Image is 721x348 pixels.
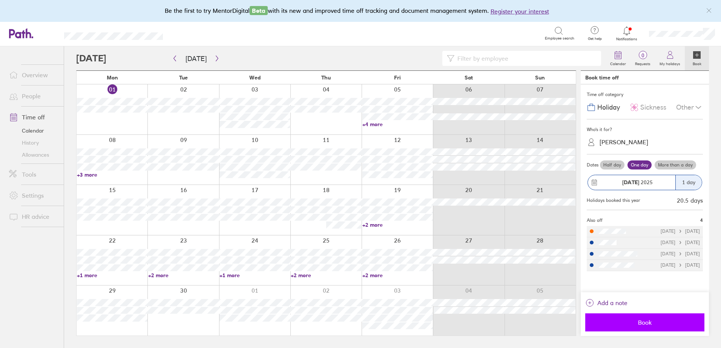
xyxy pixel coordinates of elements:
span: Holiday [597,104,620,111]
span: Sun [535,75,545,81]
span: Also off [587,218,603,223]
span: Wed [249,75,261,81]
div: 20.5 days [677,197,703,204]
label: Book [688,60,706,66]
div: [DATE] [DATE] [661,251,700,256]
strong: [DATE] [622,179,639,186]
a: My holidays [655,46,685,70]
button: Add a note [585,297,627,309]
a: Book [685,46,709,70]
span: 0 [630,52,655,58]
a: History [3,137,64,149]
a: 0Requests [630,46,655,70]
input: Filter by employee [454,51,597,66]
div: Other [676,100,703,114]
a: Notifications [615,26,639,41]
div: Who's it for? [587,124,703,135]
a: +2 more [362,221,433,228]
button: [DATE] [179,52,213,65]
span: 4 [700,218,703,223]
button: Book [585,313,704,331]
a: +2 more [291,272,361,279]
a: +4 more [362,121,433,128]
label: Calendar [606,60,630,66]
span: Tue [179,75,188,81]
a: Time off [3,110,64,125]
span: Get help [583,37,607,41]
a: People [3,89,64,104]
span: Book [591,319,699,326]
span: Mon [107,75,118,81]
span: 2025 [622,179,653,185]
span: Fri [394,75,401,81]
div: Holidays booked this year [587,198,640,203]
label: One day [627,160,652,169]
a: +3 more [77,171,147,178]
a: Calendar [3,125,64,137]
a: HR advice [3,209,64,224]
a: +1 more [219,272,290,279]
div: [DATE] [DATE] [661,263,700,268]
div: 1 day [675,175,702,190]
a: +1 more [77,272,147,279]
span: Sat [465,75,473,81]
label: Requests [630,60,655,66]
div: [PERSON_NAME] [600,139,648,146]
label: More than a day [655,160,696,169]
a: Allowances [3,149,64,161]
div: Be the first to try MentorDigital with its new and improved time off tracking and document manage... [165,6,557,16]
div: [DATE] [DATE] [661,229,700,234]
span: Beta [250,6,268,15]
div: [DATE] [DATE] [661,240,700,245]
a: Tools [3,167,64,182]
a: +2 more [362,272,433,279]
button: Register your interest [491,7,549,16]
button: [DATE] 20251 day [587,171,703,194]
span: Add a note [597,297,627,309]
span: Sickness [640,104,666,111]
label: My holidays [655,60,685,66]
div: Time off category [587,89,703,100]
span: Dates [587,162,598,168]
a: Overview [3,67,64,82]
span: Thu [321,75,331,81]
div: Search [183,30,202,37]
a: +2 more [148,272,219,279]
div: Book time off [585,75,619,81]
a: Calendar [606,46,630,70]
span: Employee search [545,36,574,41]
a: Settings [3,188,64,203]
label: Half day [600,160,624,169]
span: Notifications [615,37,639,41]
